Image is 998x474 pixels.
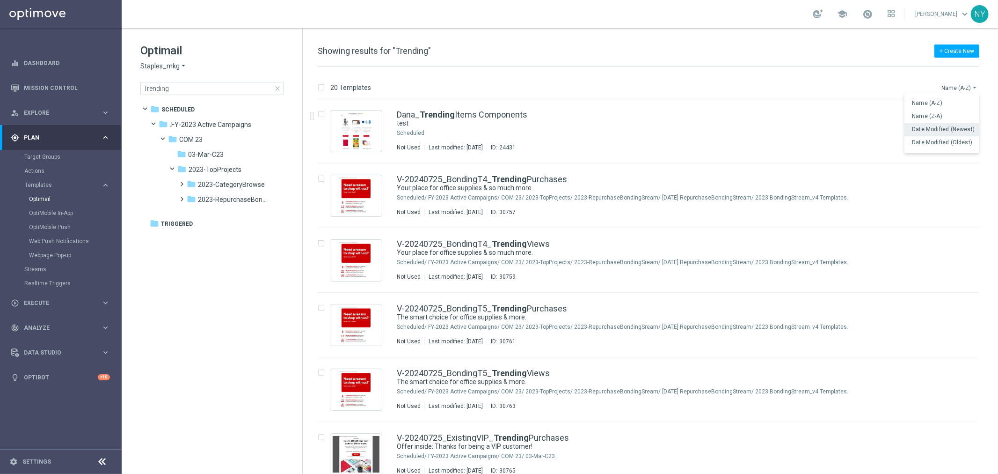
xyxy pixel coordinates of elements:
b: Trending [420,110,455,119]
div: NY [971,5,989,23]
div: Web Push Notifications [29,234,121,248]
div: Not Used [397,273,421,281]
div: Last modified: [DATE] [425,273,487,281]
span: Name (A-Z) [912,100,942,106]
button: equalizer Dashboard [10,59,110,67]
b: Trending [492,239,527,249]
a: V-20240725_BondingT5_TrendingPurchases [397,304,567,313]
b: Trending [492,368,527,378]
div: ID: [487,338,516,345]
div: 30763 [499,402,516,410]
div: Press SPACE to select this row. [308,293,996,357]
button: Templates keyboard_arrow_right [24,181,110,189]
span: Plan [24,135,101,141]
div: OptiMobile In-App [29,206,121,220]
span: COM 23 [179,135,203,144]
a: Streams [24,266,97,273]
div: lightbulb Optibot +10 [10,374,110,381]
span: Date Modified (Oldest) [912,139,972,146]
img: 30759.jpeg [333,242,379,279]
div: Last modified: [DATE] [425,144,487,151]
b: Trending [492,304,527,313]
div: Scheduled/ [397,194,427,201]
div: Scheduled/ [397,259,427,266]
a: V-20240725_ExistingVIP_TrendingPurchases [397,434,569,442]
div: Scheduled [397,129,424,137]
a: V-20240725_BondingT5_TrendingViews [397,369,550,378]
div: Analyze [11,324,101,332]
div: Execute [11,299,101,307]
p: 20 Templates [330,83,371,92]
div: Not Used [397,402,421,410]
span: .FY-2023 Active Campaigns [170,120,251,129]
span: 2023-TopProjects [189,165,241,174]
div: Offer inside: Thanks for being a VIP customer! [397,442,939,451]
button: Date Modified (Newest) [904,123,979,136]
img: 30761.jpeg [333,307,379,343]
button: person_search Explore keyboard_arrow_right [10,109,110,117]
b: Trending [494,433,529,443]
a: The smart choice for office supplies & more. [397,378,918,386]
div: Your place for office supplies & so much more. [397,184,939,193]
div: Data Studio [11,348,101,357]
div: 30761 [499,338,516,345]
button: + Create New [934,44,979,58]
button: Name (A-Z) [904,97,979,110]
i: folder [159,119,168,129]
i: folder [177,164,187,174]
div: Target Groups [24,150,121,164]
div: +10 [98,374,110,380]
a: Your place for office supplies & so much more. [397,248,918,257]
div: Data Studio keyboard_arrow_right [10,349,110,356]
i: folder [187,179,196,189]
div: ID: [487,144,516,151]
span: Scheduled [161,105,195,114]
a: Offer inside: Thanks for being a VIP customer! [397,442,918,451]
div: Press SPACE to select this row. [308,228,996,293]
span: close [274,85,281,92]
div: ID: [487,208,516,216]
a: V-20240725_BondingT4_TrendingPurchases [397,175,567,184]
div: Scheduled/.FY-2023 Active Campaigns/COM 23/2023-TopProjects/2023-RepurchaseBondingSream/2.1.23 Re... [428,259,939,266]
div: Optibot [11,365,110,390]
div: Scheduled/.FY-2023 Active Campaigns/COM 23/2023-TopProjects/2023-RepurchaseBondingSream/2.1.23 Re... [428,388,939,395]
div: ID: [487,402,516,410]
div: OptiMobile Push [29,220,121,234]
i: person_search [11,109,19,117]
button: Name (Z-A) [904,110,979,123]
span: 03-Mar-C23 [188,150,224,159]
button: gps_fixed Plan keyboard_arrow_right [10,134,110,141]
i: folder [150,219,159,228]
span: Data Studio [24,350,101,355]
img: 24431.jpeg [333,113,379,149]
div: Not Used [397,144,421,151]
a: OptiMobile Push [29,223,97,231]
i: folder [168,134,177,144]
div: Press SPACE to select this row. [308,99,996,163]
div: Last modified: [DATE] [425,402,487,410]
a: The smart choice for office supplies & more. [397,313,918,322]
div: Not Used [397,338,421,345]
a: Webpage Pop-up [29,252,97,259]
div: Plan [11,133,101,142]
div: Streams [24,262,121,276]
div: ID: [487,273,516,281]
a: Target Groups [24,153,97,161]
a: test [397,119,918,128]
span: Explore [24,110,101,116]
div: Scheduled/ [397,388,427,395]
div: Mission Control [11,75,110,100]
div: Templates [25,182,101,188]
i: arrow_drop_down [971,84,978,91]
span: 2023-CategoryBrowse [198,180,265,189]
span: Showing results for "Trending" [318,46,431,56]
span: keyboard_arrow_down [960,9,970,19]
a: Optibot [24,365,98,390]
div: Last modified: [DATE] [425,338,487,345]
button: Mission Control [10,84,110,92]
button: Staples_mkg arrow_drop_down [140,62,187,71]
div: play_circle_outline Execute keyboard_arrow_right [10,299,110,307]
b: Trending [492,174,527,184]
